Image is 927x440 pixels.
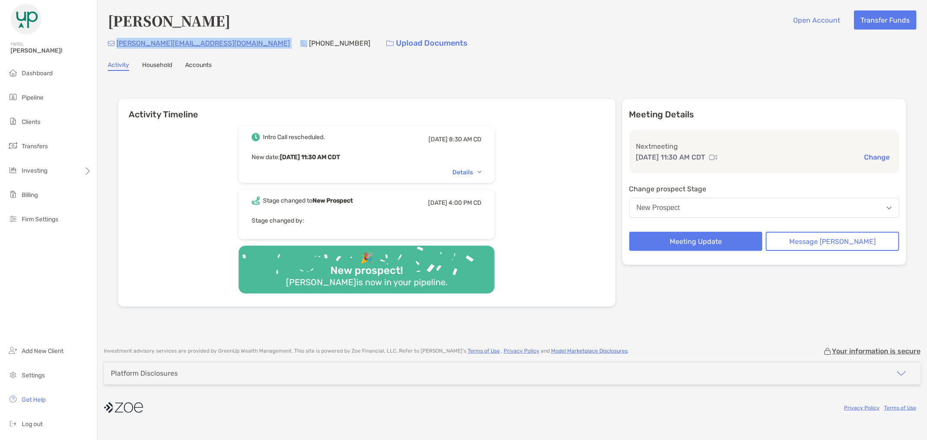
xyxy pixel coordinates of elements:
button: New Prospect [629,198,900,218]
img: company logo [104,398,143,417]
a: Model Marketplace Disclosures [551,348,628,354]
a: Accounts [185,61,212,71]
a: Privacy Policy [504,348,539,354]
p: Change prospect Stage [629,183,900,194]
img: Phone Icon [300,40,307,47]
img: Confetti [239,246,495,286]
img: add_new_client icon [8,345,18,356]
img: icon arrow [896,368,907,379]
img: pipeline icon [8,92,18,102]
img: logout icon [8,418,18,429]
a: Activity [108,61,129,71]
h6: Activity Timeline [118,99,615,120]
span: [DATE] [429,136,448,143]
img: investing icon [8,165,18,175]
h4: [PERSON_NAME] [108,10,230,30]
div: Platform Disclosures [111,369,178,377]
button: Open Account [787,10,847,30]
img: settings icon [8,370,18,380]
span: Clients [22,118,40,126]
span: Pipeline [22,94,43,101]
b: New Prospect [312,197,353,204]
span: Investing [22,167,47,174]
button: Meeting Update [629,232,763,251]
a: Upload Documents [381,34,473,53]
img: get-help icon [8,394,18,404]
img: transfers icon [8,140,18,151]
p: Investment advisory services are provided by GreenUp Wealth Management . This site is powered by ... [104,348,629,354]
button: Change [861,153,892,162]
span: Settings [22,372,45,379]
p: [DATE] 11:30 AM CDT [636,152,706,163]
div: New prospect! [327,264,406,277]
img: Open dropdown arrow [887,207,892,210]
span: [PERSON_NAME]! [10,47,92,54]
img: dashboard icon [8,67,18,78]
img: firm-settings icon [8,213,18,224]
img: Zoe Logo [10,3,42,35]
a: Household [142,61,172,71]
span: Firm Settings [22,216,58,223]
span: Get Help [22,396,46,403]
p: Meeting Details [629,109,900,120]
img: Event icon [252,197,260,205]
img: Email Icon [108,41,115,46]
div: Details [452,169,482,176]
button: Message [PERSON_NAME] [766,232,899,251]
a: Terms of Use [468,348,500,354]
a: Terms of Use [884,405,916,411]
span: 8:30 AM CD [449,136,482,143]
a: Privacy Policy [844,405,880,411]
div: New Prospect [637,204,680,212]
p: [PERSON_NAME][EMAIL_ADDRESS][DOMAIN_NAME] [116,38,290,49]
span: Billing [22,191,38,199]
span: Add New Client [22,347,63,355]
span: Log out [22,420,43,428]
div: Stage changed to [263,197,353,204]
div: Intro Call rescheduled. [263,133,325,141]
span: Dashboard [22,70,53,77]
img: Event icon [252,133,260,141]
p: Your information is secure [832,347,920,355]
span: 4:00 PM CD [449,199,482,207]
p: New date : [252,152,482,163]
img: communication type [709,154,717,161]
img: button icon [386,40,394,47]
img: Chevron icon [478,171,482,173]
img: clients icon [8,116,18,127]
p: [PHONE_NUMBER] [309,38,370,49]
button: Transfer Funds [854,10,917,30]
b: [DATE] 11:30 AM CDT [280,153,340,161]
span: Transfers [22,143,48,150]
div: [PERSON_NAME] is now in your pipeline. [282,277,451,287]
p: Stage changed by: [252,215,482,226]
span: [DATE] [428,199,447,207]
img: billing icon [8,189,18,200]
div: 🎉 [357,252,377,264]
p: Next meeting [636,141,893,152]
